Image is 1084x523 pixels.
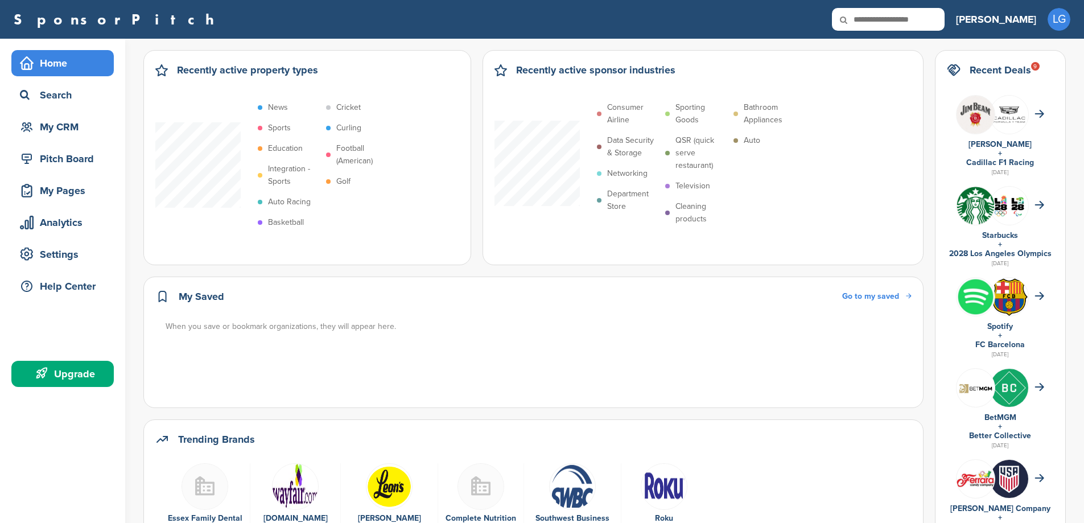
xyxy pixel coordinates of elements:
img: Jyyddrmw 400x400 [957,96,995,134]
p: Education [268,142,303,155]
a: Buildingmissing [444,463,518,509]
p: Department Store [607,188,660,213]
a: Settings [11,241,114,267]
a: + [998,240,1002,249]
div: Upgrade [17,364,114,384]
a: Rok [627,463,701,509]
a: [PERSON_NAME] Company [950,504,1050,513]
h2: Recent Deals [970,62,1031,78]
h2: My Saved [179,289,224,304]
p: Curling [336,122,361,134]
p: Sporting Goods [675,101,728,126]
img: Fcgoatp8 400x400 [990,96,1028,134]
a: Home [11,50,114,76]
div: [DATE] [947,349,1054,360]
div: Settings [17,244,114,265]
a: 2028 Los Angeles Olympics [949,249,1052,258]
div: Help Center [17,276,114,296]
span: Go to my saved [842,291,899,301]
p: Television [675,180,710,192]
p: Bathroom Appliances [744,101,796,126]
h3: [PERSON_NAME] [956,11,1036,27]
div: Pitch Board [17,149,114,169]
div: My Pages [17,180,114,201]
p: Basketball [268,216,304,229]
img: Vrpucdn2 400x400 [957,278,995,316]
a: Data [530,463,615,509]
p: Auto Racing [268,196,311,208]
img: whvs id 400x400 [990,460,1028,498]
p: Golf [336,175,351,188]
img: Open uri20141112 50798 1m0bak2 [957,187,995,225]
p: Football (American) [336,142,389,167]
a: Go to my saved [842,290,912,303]
h2: Recently active property types [177,62,318,78]
h2: Trending Brands [178,431,255,447]
img: Open uri20141112 64162 1yeofb6?1415809477 [990,278,1028,316]
a: FC Barcelona [975,340,1025,349]
div: Home [17,53,114,73]
p: Cleaning products [675,200,728,225]
a: Buildingmissing [166,463,244,509]
img: Inc kuuz 400x400 [990,369,1028,407]
a: Essex Family Dental [168,513,242,523]
p: Networking [607,167,648,180]
a: Upgrade [11,361,114,387]
a: 220px leons logo.svg [347,463,432,509]
div: Search [17,85,114,105]
a: My CRM [11,114,114,140]
div: [DATE] [947,258,1054,269]
h2: Recently active sponsor industries [516,62,675,78]
a: [PERSON_NAME] [968,139,1032,149]
img: Rok [641,463,687,510]
div: [DATE] [947,440,1054,451]
a: + [998,149,1002,158]
a: Roku [655,513,673,523]
div: [DATE] [947,167,1054,178]
p: News [268,101,288,114]
a: Analytics [11,209,114,236]
div: When you save or bookmark organizations, they will appear here. [166,320,913,333]
img: Ferrara candy logo [957,470,995,488]
a: [PERSON_NAME] [956,7,1036,32]
img: 220px leons logo.svg [366,463,413,510]
p: Integration - Sports [268,163,320,188]
a: Starbucks [982,230,1018,240]
a: Cadillac F1 Racing [966,158,1034,167]
a: BetMGM [984,413,1016,422]
p: Consumer Airline [607,101,660,126]
div: My CRM [17,117,114,137]
a: Data [256,463,335,509]
a: + [998,513,1002,522]
a: + [998,331,1002,340]
p: Cricket [336,101,361,114]
img: Screen shot 2020 11 05 at 10.46.00 am [957,378,995,397]
p: Data Security & Storage [607,134,660,159]
p: Auto [744,134,760,147]
a: Search [11,82,114,108]
img: Buildingmissing [182,463,228,510]
a: [DOMAIN_NAME] [263,513,328,523]
img: Data [549,463,596,510]
a: Pitch Board [11,146,114,172]
div: Analytics [17,212,114,233]
a: Complete Nutrition [446,513,516,523]
p: QSR (quick serve restaurant) [675,134,728,172]
span: LG [1048,8,1070,31]
a: Spotify [987,322,1013,331]
img: Data [272,463,319,510]
a: Help Center [11,273,114,299]
a: My Pages [11,178,114,204]
img: Buildingmissing [457,463,504,510]
img: Csrq75nh 400x400 [990,187,1028,225]
a: Better Collective [969,431,1031,440]
div: 9 [1031,62,1040,71]
a: SponsorPitch [14,12,221,27]
a: + [998,422,1002,431]
p: Sports [268,122,291,134]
